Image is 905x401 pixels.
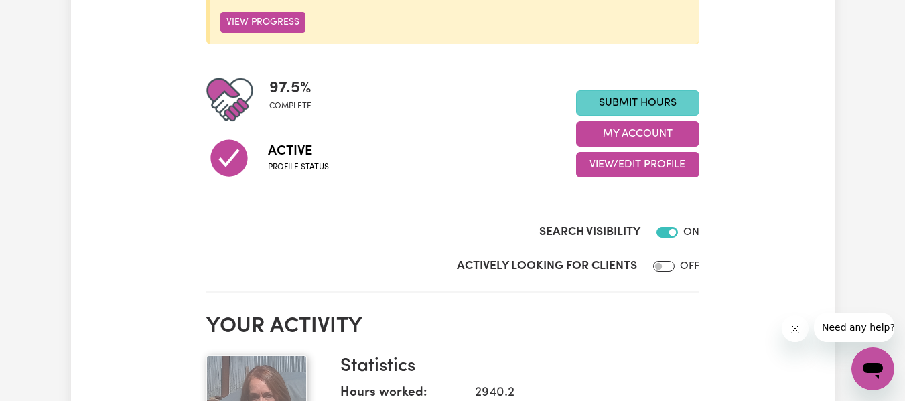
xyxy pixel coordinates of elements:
div: Profile completeness: 97.5% [269,76,322,123]
iframe: Button to launch messaging window [851,347,894,390]
span: 97.5 % [269,76,311,100]
button: View/Edit Profile [576,152,699,177]
span: Active [268,141,329,161]
button: View Progress [220,12,305,33]
span: ON [683,227,699,238]
span: Need any help? [8,9,81,20]
span: OFF [680,261,699,272]
label: Actively Looking for Clients [457,258,637,275]
a: Submit Hours [576,90,699,116]
label: Search Visibility [539,224,640,241]
h2: Your activity [206,314,699,339]
iframe: Message from company [814,313,894,342]
button: My Account [576,121,699,147]
span: Profile status [268,161,329,173]
iframe: Close message [782,315,809,342]
span: complete [269,100,311,112]
h3: Statistics [340,355,689,378]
